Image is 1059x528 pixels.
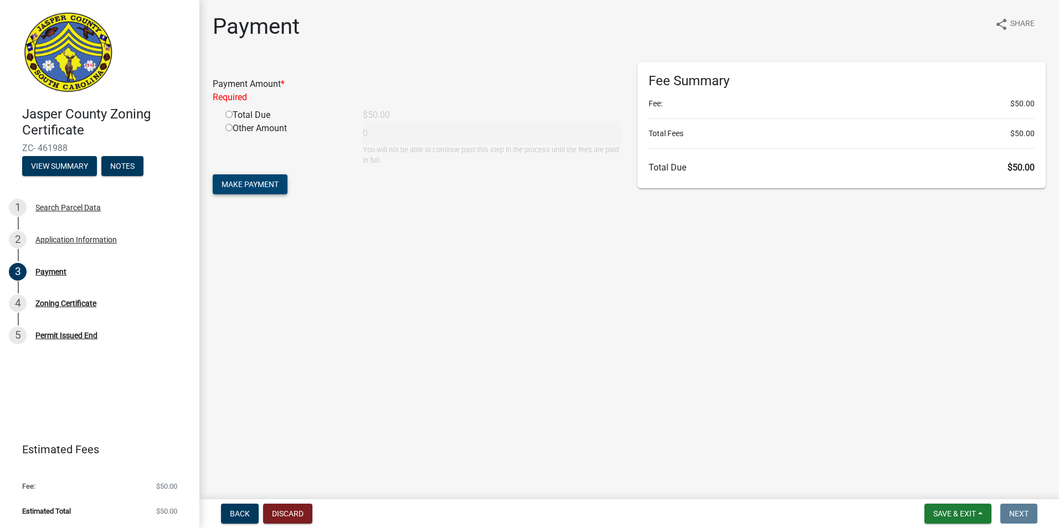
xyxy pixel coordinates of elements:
span: $50.00 [1010,98,1035,110]
div: Other Amount [217,122,354,165]
div: Application Information [35,236,117,244]
wm-modal-confirm: Summary [22,162,97,171]
span: $50.00 [156,508,177,515]
div: Required [213,91,621,104]
a: Estimated Fees [9,438,182,460]
li: Fee: [649,98,1035,110]
div: 5 [9,327,27,344]
button: Next [1000,504,1037,524]
h6: Total Due [649,162,1035,173]
span: Back [230,509,250,518]
button: Back [221,504,259,524]
span: $50.00 [1007,162,1035,173]
span: $50.00 [156,483,177,490]
span: Estimated Total [22,508,71,515]
div: Permit Issued End [35,332,97,339]
div: Payment Amount [204,77,629,104]
span: ZC- 461988 [22,143,177,153]
span: Next [1009,509,1029,518]
li: Total Fees [649,128,1035,139]
div: Payment [35,268,66,276]
button: shareShare [986,13,1043,35]
span: $50.00 [1010,128,1035,139]
button: Make Payment [213,174,287,194]
div: 1 [9,199,27,216]
button: View Summary [22,156,97,176]
img: Jasper County, South Carolina [22,12,115,95]
h4: Jasper County Zoning Certificate [22,106,191,138]
span: Make Payment [222,180,279,189]
span: Share [1010,18,1035,31]
i: share [995,18,1008,31]
span: Fee: [22,483,35,490]
div: 3 [9,263,27,281]
div: Zoning Certificate [35,299,96,307]
div: Total Due [217,108,354,122]
button: Notes [101,156,143,176]
button: Save & Exit [924,504,991,524]
div: 4 [9,294,27,312]
span: Save & Exit [933,509,976,518]
div: 2 [9,231,27,249]
wm-modal-confirm: Notes [101,162,143,171]
div: Search Parcel Data [35,204,101,211]
h6: Fee Summary [649,73,1035,89]
button: Discard [263,504,312,524]
h1: Payment [213,13,300,40]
